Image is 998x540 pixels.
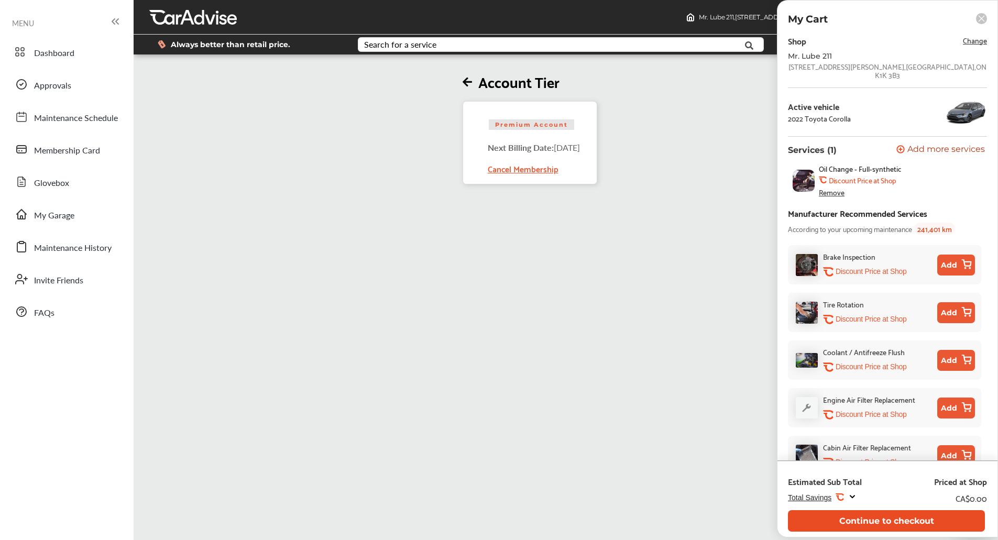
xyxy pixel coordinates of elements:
[937,398,975,418] button: Add
[819,188,845,196] div: Remove
[9,233,123,260] a: Maintenance History
[937,350,975,371] button: Add
[796,353,818,368] img: engine-cooling-thumb.jpg
[9,103,123,130] a: Maintenance Schedule
[34,274,83,288] span: Invite Friends
[554,141,580,153] span: [DATE]
[171,41,290,48] span: Always better than retail price.
[836,457,906,467] p: Discount Price at Shop
[34,306,54,320] span: FAQs
[836,267,906,277] p: Discount Price at Shop
[788,145,837,155] p: Services (1)
[12,19,34,27] span: MENU
[788,62,987,79] div: [STREET_ADDRESS][PERSON_NAME] , [GEOGRAPHIC_DATA] , ON K1K 3B3
[793,170,815,192] img: oil-change-thumb.jpg
[829,176,896,184] b: Discount Price at Shop
[9,201,123,228] a: My Garage
[934,476,987,487] div: Priced at Shop
[896,145,987,155] a: Add more services
[788,102,851,111] div: Active vehicle
[796,302,818,324] img: tire-rotation-thumb.jpg
[823,346,905,358] div: Coolant / Antifreeze Flush
[914,223,955,235] span: 241,401 km
[788,510,985,532] button: Continue to checkout
[34,209,74,223] span: My Garage
[788,52,956,60] div: Mr. Lube 211
[796,397,818,418] img: default_wrench_icon.d1a43860.svg
[823,393,915,405] div: Engine Air Filter Replacement
[836,362,906,372] p: Discount Price at Shop
[823,250,875,262] div: Brake Inspection
[489,119,574,130] span: Premium Account
[9,136,123,163] a: Membership Card
[9,38,123,65] a: Dashboard
[699,13,955,21] span: Mr. Lube 211 , [STREET_ADDRESS][PERSON_NAME] [GEOGRAPHIC_DATA] , ON K1K 3B3
[836,314,906,324] p: Discount Price at Shop
[907,145,985,155] span: Add more services
[788,493,831,502] span: Total Savings
[34,112,118,125] span: Maintenance Schedule
[9,168,123,195] a: Glovebox
[34,144,100,158] span: Membership Card
[686,13,695,21] img: header-home-logo.8d720a4f.svg
[9,298,123,325] a: FAQs
[788,34,806,48] div: Shop
[788,206,927,220] div: Manufacturer Recommended Services
[9,266,123,293] a: Invite Friends
[823,298,864,310] div: Tire Rotation
[796,254,818,276] img: brake-inspection-thumb.jpg
[158,40,166,49] img: dollor_label_vector.a70140d1.svg
[963,34,987,46] span: Change
[823,441,911,453] div: Cabin Air Filter Replacement
[937,302,975,323] button: Add
[788,223,912,235] span: According to your upcoming maintenance
[945,96,987,128] img: 13625_st0640_046.png
[488,141,554,153] strong: Next Billing Date:
[937,445,975,466] button: Add
[796,445,818,467] img: cabin-air-filter-replacement-thumb.jpg
[488,153,580,175] div: Cancel Membership
[836,410,906,420] p: Discount Price at Shop
[896,145,985,155] button: Add more services
[364,40,436,49] div: Search for a service
[788,476,862,487] div: Estimated Sub Total
[34,177,69,190] span: Glovebox
[34,47,74,60] span: Dashboard
[956,491,987,505] div: CA$0.00
[34,79,71,93] span: Approvals
[9,71,123,98] a: Approvals
[788,13,828,25] p: My Cart
[34,241,112,255] span: Maintenance History
[937,255,975,275] button: Add
[463,72,597,91] h2: Account Tier
[819,164,902,173] span: Oil Change - Full-synthetic
[788,114,851,123] div: 2022 Toyota Corolla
